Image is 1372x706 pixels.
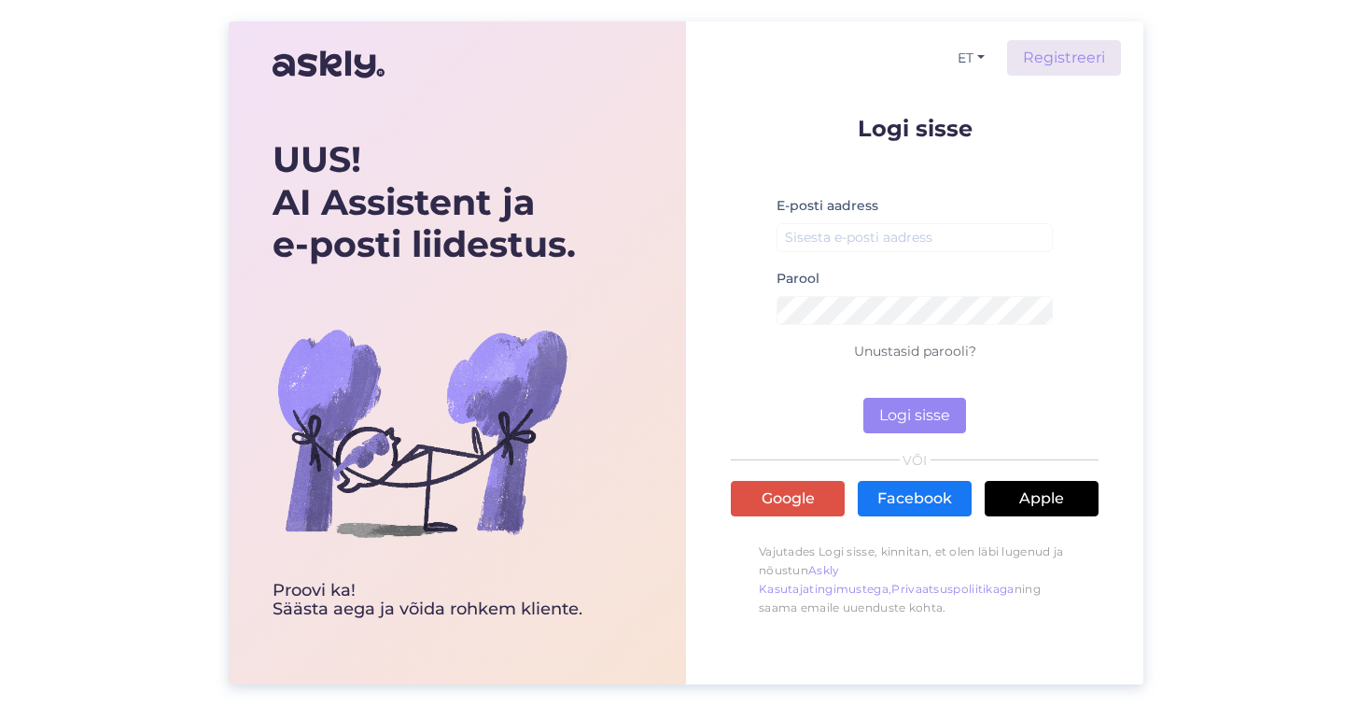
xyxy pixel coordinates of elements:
p: Vajutades Logi sisse, kinnitan, et olen läbi lugenud ja nõustun , ning saama emaile uuenduste kohta. [731,533,1099,627]
span: VÕI [900,454,931,467]
div: UUS! AI Assistent ja e-posti liidestus. [273,138,582,266]
a: Unustasid parooli? [854,343,976,360]
button: ET [950,45,992,72]
label: Parool [777,269,819,289]
img: bg-askly [273,283,571,582]
a: Apple [985,481,1099,516]
a: Registreeri [1007,40,1121,76]
a: Askly Kasutajatingimustega [759,563,889,596]
label: E-posti aadress [777,196,878,216]
a: Privaatsuspoliitikaga [891,582,1014,596]
img: Askly [273,42,385,87]
a: Facebook [858,481,972,516]
input: Sisesta e-posti aadress [777,223,1053,252]
div: Proovi ka! Säästa aega ja võida rohkem kliente. [273,582,582,619]
button: Logi sisse [863,398,966,433]
a: Google [731,481,845,516]
p: Logi sisse [731,117,1099,140]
